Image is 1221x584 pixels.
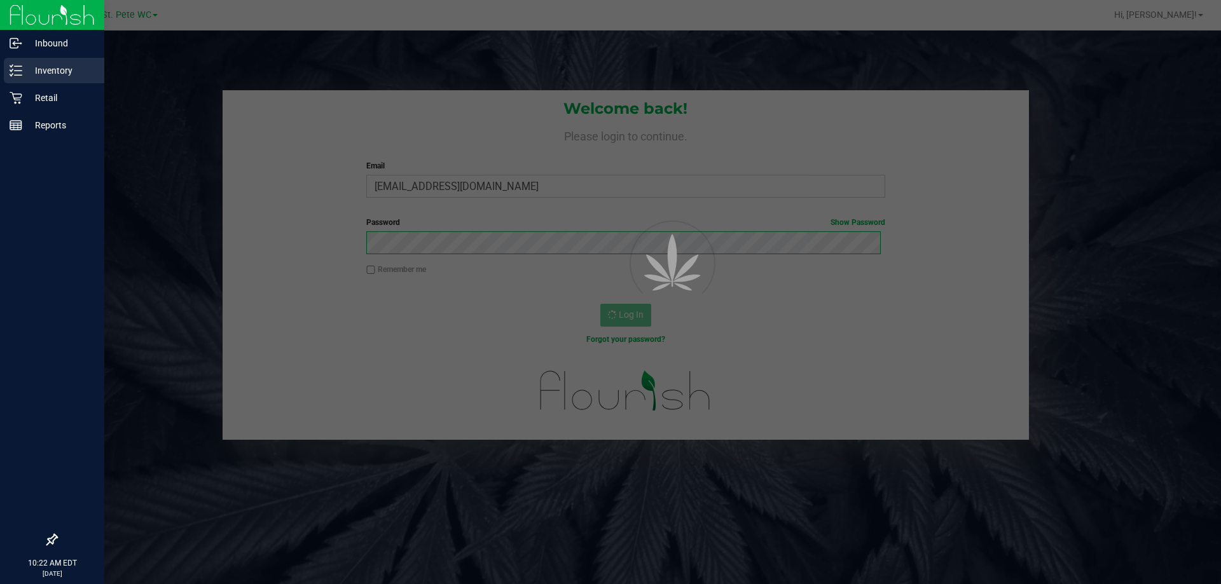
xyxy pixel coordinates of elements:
[6,557,99,569] p: 10:22 AM EDT
[10,92,22,104] inline-svg: Retail
[22,118,99,133] p: Reports
[10,119,22,132] inline-svg: Reports
[22,36,99,51] p: Inbound
[10,37,22,50] inline-svg: Inbound
[22,63,99,78] p: Inventory
[10,64,22,77] inline-svg: Inventory
[22,90,99,105] p: Retail
[6,569,99,578] p: [DATE]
